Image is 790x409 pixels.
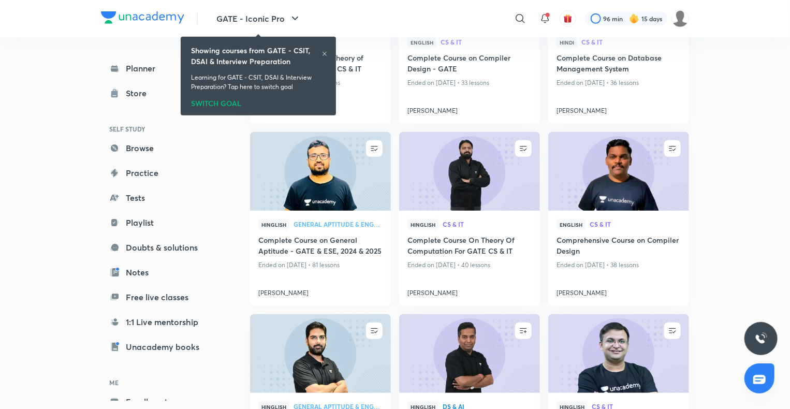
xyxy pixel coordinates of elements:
[441,39,532,45] span: CS & IT
[191,96,326,107] div: SWITCH GOAL
[548,132,689,211] a: new-thumbnail
[629,13,639,24] img: streak
[557,258,681,272] p: Ended on [DATE] • 38 lessons
[547,314,690,394] img: new-thumbnail
[126,87,153,99] div: Store
[590,221,681,228] a: CS & IT
[210,8,308,29] button: GATE - Iconic Pro
[258,284,383,298] a: [PERSON_NAME]
[101,212,221,233] a: Playlist
[407,76,532,90] p: Ended on [DATE] • 33 lessons
[191,73,326,92] p: Learning for GATE - CSIT, DSAI & Interview Preparation? Tap here to switch goal
[101,120,221,138] h6: SELF STUDY
[101,237,221,258] a: Doubts & solutions
[407,258,532,272] p: Ended on [DATE] • 40 lessons
[399,314,540,393] a: new-thumbnail
[101,11,184,24] img: Company Logo
[557,235,681,258] a: Comprehensive Course on Compiler Design
[755,332,767,345] img: ttu
[101,83,221,104] a: Store
[291,39,383,45] span: CS & IT
[101,287,221,308] a: Free live classes
[291,39,383,46] a: CS & IT
[590,221,681,227] span: CS & IT
[557,284,681,298] a: [PERSON_NAME]
[101,374,221,391] h6: ME
[258,219,289,230] span: Hinglish
[101,163,221,183] a: Practice
[563,14,573,23] img: avatar
[443,221,532,228] a: CS & IT
[250,132,391,211] a: new-thumbnail
[557,52,681,76] a: Complete Course on Database Management System
[557,102,681,115] a: [PERSON_NAME]
[581,39,681,46] a: CS & IT
[548,314,689,393] a: new-thumbnail
[399,132,540,211] a: new-thumbnail
[557,76,681,90] p: Ended on [DATE] • 36 lessons
[248,132,392,212] img: new-thumbnail
[407,52,532,76] a: Complete Course on Compiler Design - GATE
[441,39,532,46] a: CS & IT
[581,39,681,45] span: CS & IT
[294,221,383,227] span: General Aptitude & Engg Mathematics
[101,312,221,332] a: 1:1 Live mentorship
[443,221,532,227] span: CS & IT
[258,235,383,258] a: Complete Course on General Aptitude - GATE & ESE, 2024 & 2025
[407,102,532,115] a: [PERSON_NAME]
[101,138,221,158] a: Browse
[101,58,221,79] a: Planner
[258,258,383,272] p: Ended on [DATE] • 81 lessons
[101,187,221,208] a: Tests
[191,45,321,67] h6: Showing courses from GATE - CSIT, DSAI & Interview Preparation
[294,221,383,228] a: General Aptitude & Engg Mathematics
[101,262,221,283] a: Notes
[101,11,184,26] a: Company Logo
[407,219,438,230] span: Hinglish
[398,132,541,212] img: new-thumbnail
[407,284,532,298] a: [PERSON_NAME]
[557,219,586,230] span: English
[547,132,690,212] img: new-thumbnail
[671,10,689,27] img: Deepika S S
[101,337,221,357] a: Unacademy books
[250,314,391,393] a: new-thumbnail
[407,37,436,48] span: English
[398,314,541,394] img: new-thumbnail
[557,37,577,48] span: Hindi
[407,235,532,258] a: Complete Course On Theory Of Computation For GATE CS & IT
[560,10,576,27] button: avatar
[248,314,392,394] img: new-thumbnail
